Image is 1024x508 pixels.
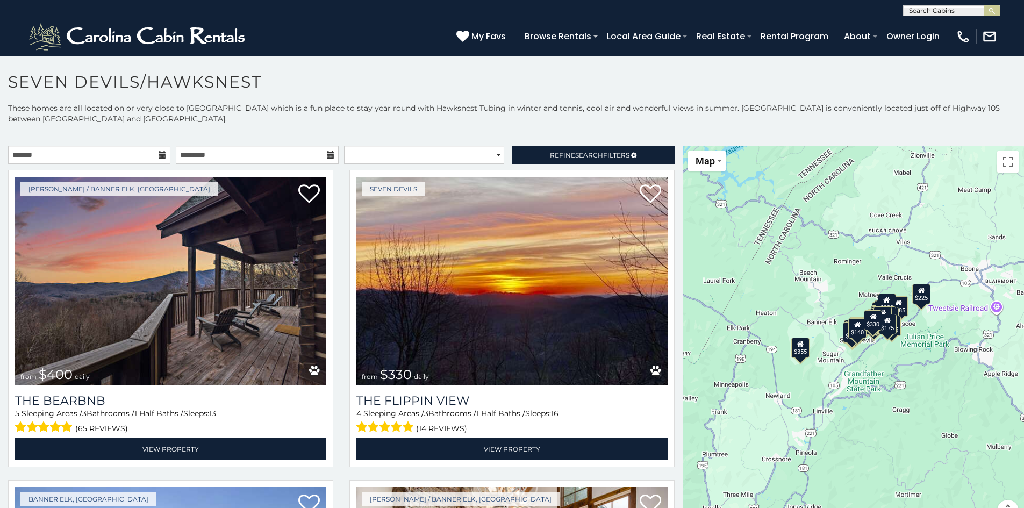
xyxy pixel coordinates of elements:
[15,177,326,385] img: The Bearbnb
[913,283,931,304] div: $225
[20,182,218,196] a: [PERSON_NAME] / Banner Elk, [GEOGRAPHIC_DATA]
[876,300,894,320] div: $325
[997,151,1019,173] button: Toggle fullscreen view
[844,320,863,340] div: $140
[356,408,668,435] div: Sleeping Areas / Bathrooms / Sleeps:
[871,305,890,326] div: $205
[476,409,525,418] span: 1 Half Baths /
[39,367,73,382] span: $400
[362,492,560,506] a: [PERSON_NAME] / Banner Elk, [GEOGRAPHIC_DATA]
[519,27,597,46] a: Browse Rentals
[865,313,883,334] div: $240
[881,27,945,46] a: Owner Login
[844,323,862,344] div: $375
[15,409,19,418] span: 5
[15,177,326,385] a: The Bearbnb from $400 daily
[356,393,668,408] a: The Flippin View
[864,310,883,331] div: $330
[134,409,183,418] span: 1 Half Baths /
[380,367,412,382] span: $330
[20,492,156,506] a: Banner Elk, [GEOGRAPHIC_DATA]
[843,322,862,342] div: $140
[755,27,834,46] a: Rental Program
[575,151,603,159] span: Search
[356,177,668,385] a: The Flippin View from $330 daily
[362,373,378,381] span: from
[878,293,896,313] div: $230
[356,409,361,418] span: 4
[362,182,425,196] a: Seven Devils
[27,20,250,53] img: White-1-2.png
[551,409,558,418] span: 16
[82,409,87,418] span: 3
[849,318,867,338] div: $140
[956,29,971,44] img: phone-regular-white.png
[688,151,726,171] button: Change map style
[890,296,908,316] div: $485
[15,393,326,408] a: The Bearbnb
[209,409,216,418] span: 13
[75,373,90,381] span: daily
[691,27,750,46] a: Real Estate
[471,30,506,43] span: My Favs
[843,322,862,342] div: $270
[849,317,868,337] div: $305
[356,177,668,385] img: The Flippin View
[640,183,661,206] a: Add to favorites
[414,373,429,381] span: daily
[424,409,428,418] span: 3
[20,373,37,381] span: from
[15,438,326,460] a: View Property
[874,306,892,327] div: $155
[839,27,876,46] a: About
[791,337,810,357] div: $355
[696,155,715,167] span: Map
[550,151,629,159] span: Refine Filters
[883,315,901,335] div: $195
[878,313,897,334] div: $175
[512,146,674,164] a: RefineSearchFilters
[982,29,997,44] img: mail-regular-white.png
[601,27,686,46] a: Local Area Guide
[456,30,509,44] a: My Favs
[298,183,320,206] a: Add to favorites
[416,421,467,435] span: (14 reviews)
[15,408,326,435] div: Sleeping Areas / Bathrooms / Sleeps:
[356,438,668,460] a: View Property
[75,421,128,435] span: (65 reviews)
